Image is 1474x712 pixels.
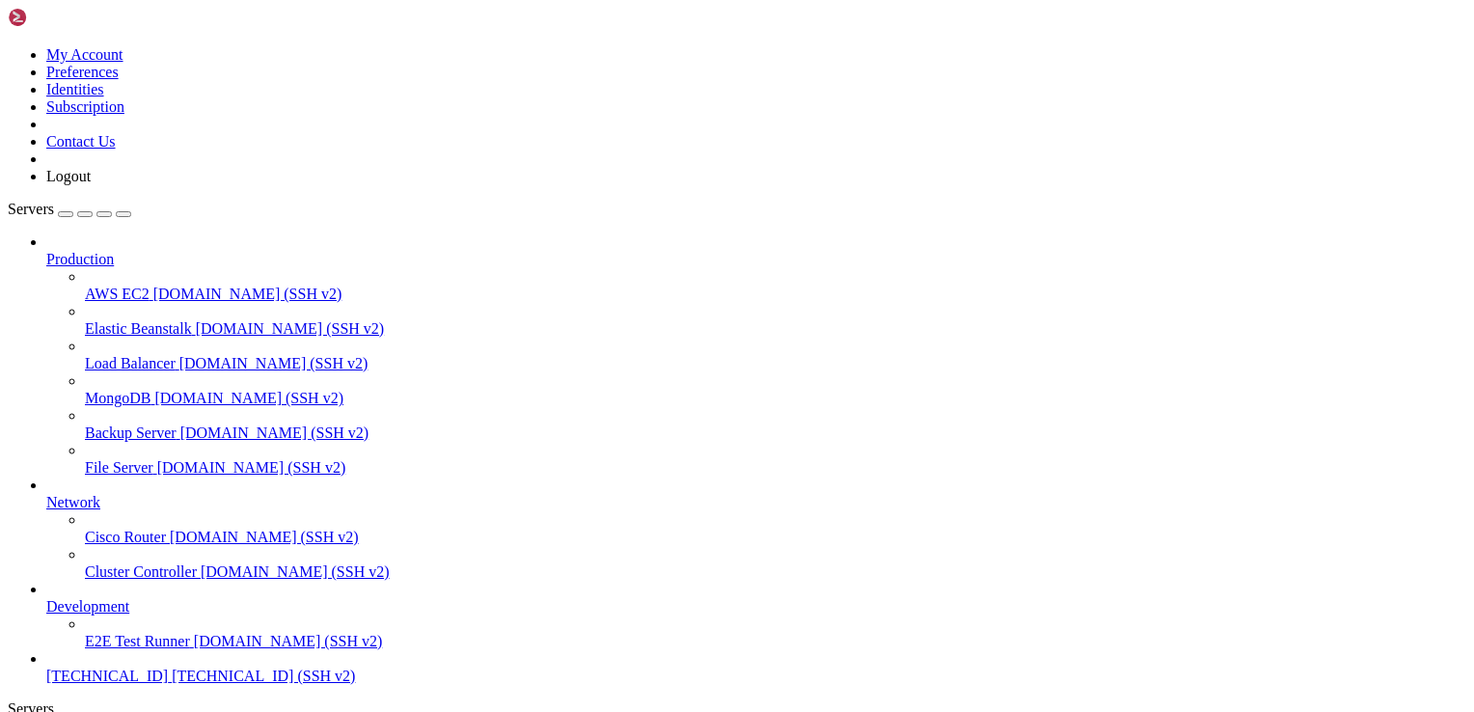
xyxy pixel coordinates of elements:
a: Production [46,251,1466,268]
li: Cisco Router [DOMAIN_NAME] (SSH v2) [85,511,1466,546]
span: [DOMAIN_NAME] (SSH v2) [201,563,390,580]
span: AWS EC2 [85,286,150,302]
li: E2E Test Runner [DOMAIN_NAME] (SSH v2) [85,616,1466,650]
li: AWS EC2 [DOMAIN_NAME] (SSH v2) [85,268,1466,303]
img: Shellngn [8,8,119,27]
a: Logout [46,168,91,184]
span: [DOMAIN_NAME] (SSH v2) [157,459,346,476]
li: Load Balancer [DOMAIN_NAME] (SSH v2) [85,338,1466,372]
span: [DOMAIN_NAME] (SSH v2) [179,355,368,371]
span: Cluster Controller [85,563,197,580]
a: Cluster Controller [DOMAIN_NAME] (SSH v2) [85,563,1466,581]
a: E2E Test Runner [DOMAIN_NAME] (SSH v2) [85,633,1466,650]
span: [TECHNICAL_ID] (SSH v2) [172,668,355,684]
span: Servers [8,201,54,217]
span: [DOMAIN_NAME] (SSH v2) [196,320,385,337]
span: Backup Server [85,424,177,441]
span: Load Balancer [85,355,176,371]
a: Elastic Beanstalk [DOMAIN_NAME] (SSH v2) [85,320,1466,338]
a: Cisco Router [DOMAIN_NAME] (SSH v2) [85,529,1466,546]
a: Preferences [46,64,119,80]
li: File Server [DOMAIN_NAME] (SSH v2) [85,442,1466,477]
span: Cisco Router [85,529,166,545]
span: [DOMAIN_NAME] (SSH v2) [154,390,343,406]
li: Network [46,477,1466,581]
a: Contact Us [46,133,116,150]
span: [DOMAIN_NAME] (SSH v2) [194,633,383,649]
li: Development [46,581,1466,650]
span: Production [46,251,114,267]
li: Elastic Beanstalk [DOMAIN_NAME] (SSH v2) [85,303,1466,338]
a: Load Balancer [DOMAIN_NAME] (SSH v2) [85,355,1466,372]
a: AWS EC2 [DOMAIN_NAME] (SSH v2) [85,286,1466,303]
span: [TECHNICAL_ID] [46,668,168,684]
span: E2E Test Runner [85,633,190,649]
li: Backup Server [DOMAIN_NAME] (SSH v2) [85,407,1466,442]
span: Network [46,494,100,510]
a: Identities [46,81,104,97]
a: [TECHNICAL_ID] [TECHNICAL_ID] (SSH v2) [46,668,1466,685]
span: Elastic Beanstalk [85,320,192,337]
span: [DOMAIN_NAME] (SSH v2) [180,424,369,441]
span: [DOMAIN_NAME] (SSH v2) [153,286,342,302]
li: Cluster Controller [DOMAIN_NAME] (SSH v2) [85,546,1466,581]
a: Subscription [46,98,124,115]
a: MongoDB [DOMAIN_NAME] (SSH v2) [85,390,1466,407]
span: MongoDB [85,390,150,406]
a: Backup Server [DOMAIN_NAME] (SSH v2) [85,424,1466,442]
a: File Server [DOMAIN_NAME] (SSH v2) [85,459,1466,477]
li: MongoDB [DOMAIN_NAME] (SSH v2) [85,372,1466,407]
li: [TECHNICAL_ID] [TECHNICAL_ID] (SSH v2) [46,650,1466,685]
a: Network [46,494,1466,511]
a: Servers [8,201,131,217]
span: File Server [85,459,153,476]
span: [DOMAIN_NAME] (SSH v2) [170,529,359,545]
a: Development [46,598,1466,616]
li: Production [46,233,1466,477]
a: My Account [46,46,123,63]
span: Development [46,598,129,615]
